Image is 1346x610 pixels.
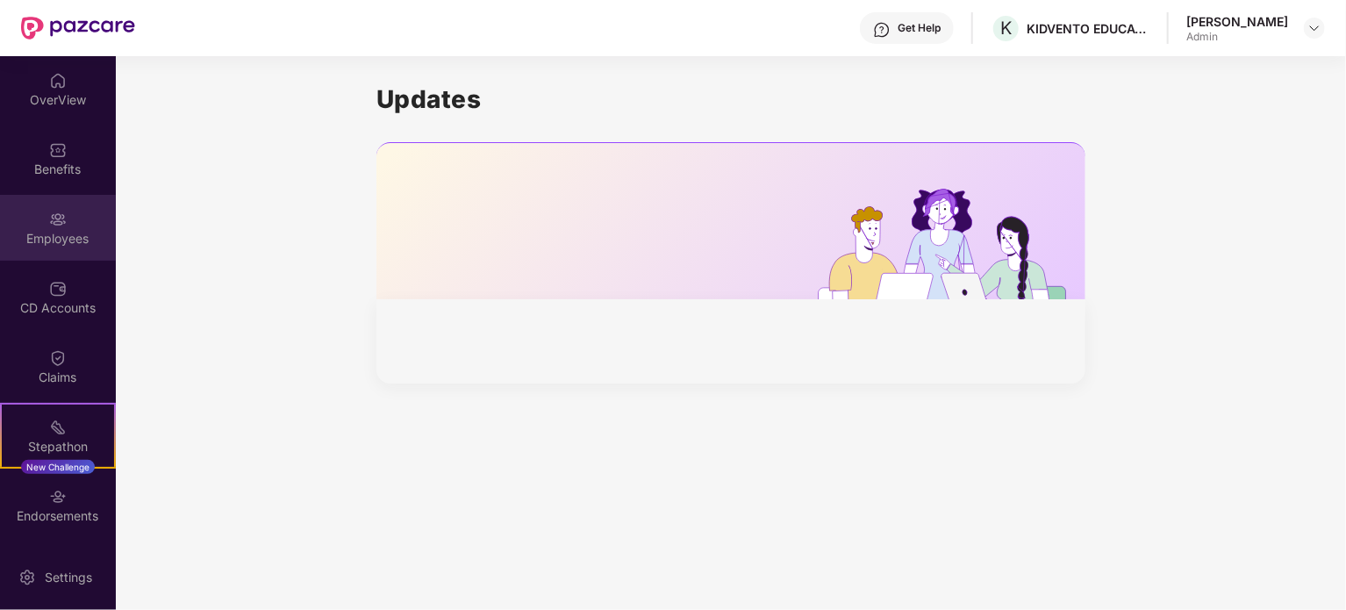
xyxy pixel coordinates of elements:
[873,21,891,39] img: svg+xml;base64,PHN2ZyBpZD0iSGVscC0zMngzMiIgeG1sbnM9Imh0dHA6Ly93d3cudzMub3JnLzIwMDAvc3ZnIiB3aWR0aD...
[2,438,114,456] div: Stepathon
[49,211,67,228] img: svg+xml;base64,PHN2ZyBpZD0iRW1wbG95ZWVzIiB4bWxucz0iaHR0cDovL3d3dy53My5vcmcvMjAwMC9zdmciIHdpZHRoPS...
[1307,21,1321,35] img: svg+xml;base64,PHN2ZyBpZD0iRHJvcGRvd24tMzJ4MzIiIHhtbG5zPSJodHRwOi8vd3d3LnczLm9yZy8yMDAwL3N2ZyIgd2...
[818,189,1085,299] img: hrOnboarding
[49,141,67,159] img: svg+xml;base64,PHN2ZyBpZD0iQmVuZWZpdHMiIHhtbG5zPSJodHRwOi8vd3d3LnczLm9yZy8yMDAwL3N2ZyIgd2lkdGg9Ij...
[1000,18,1012,39] span: K
[39,569,97,586] div: Settings
[49,349,67,367] img: svg+xml;base64,PHN2ZyBpZD0iQ2xhaW0iIHhtbG5zPSJodHRwOi8vd3d3LnczLm9yZy8yMDAwL3N2ZyIgd2lkdGg9IjIwIi...
[18,569,36,586] img: svg+xml;base64,PHN2ZyBpZD0iU2V0dGluZy0yMHgyMCIgeG1sbnM9Imh0dHA6Ly93d3cudzMub3JnLzIwMDAvc3ZnIiB3aW...
[1186,13,1288,30] div: [PERSON_NAME]
[49,488,67,506] img: svg+xml;base64,PHN2ZyBpZD0iRW5kb3JzZW1lbnRzIiB4bWxucz0iaHR0cDovL3d3dy53My5vcmcvMjAwMC9zdmciIHdpZH...
[49,280,67,298] img: svg+xml;base64,PHN2ZyBpZD0iQ0RfQWNjb3VudHMiIGRhdGEtbmFtZT0iQ0QgQWNjb3VudHMiIHhtbG5zPSJodHRwOi8vd3...
[21,460,95,474] div: New Challenge
[898,21,941,35] div: Get Help
[376,84,1085,114] h1: Updates
[49,72,67,90] img: svg+xml;base64,PHN2ZyBpZD0iSG9tZSIgeG1sbnM9Imh0dHA6Ly93d3cudzMub3JnLzIwMDAvc3ZnIiB3aWR0aD0iMjAiIG...
[1027,20,1149,37] div: KIDVENTO EDUCATION AND RESEARCH PRIVATE LIMITED
[49,419,67,436] img: svg+xml;base64,PHN2ZyB4bWxucz0iaHR0cDovL3d3dy53My5vcmcvMjAwMC9zdmciIHdpZHRoPSIyMSIgaGVpZ2h0PSIyMC...
[1186,30,1288,44] div: Admin
[21,17,135,39] img: New Pazcare Logo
